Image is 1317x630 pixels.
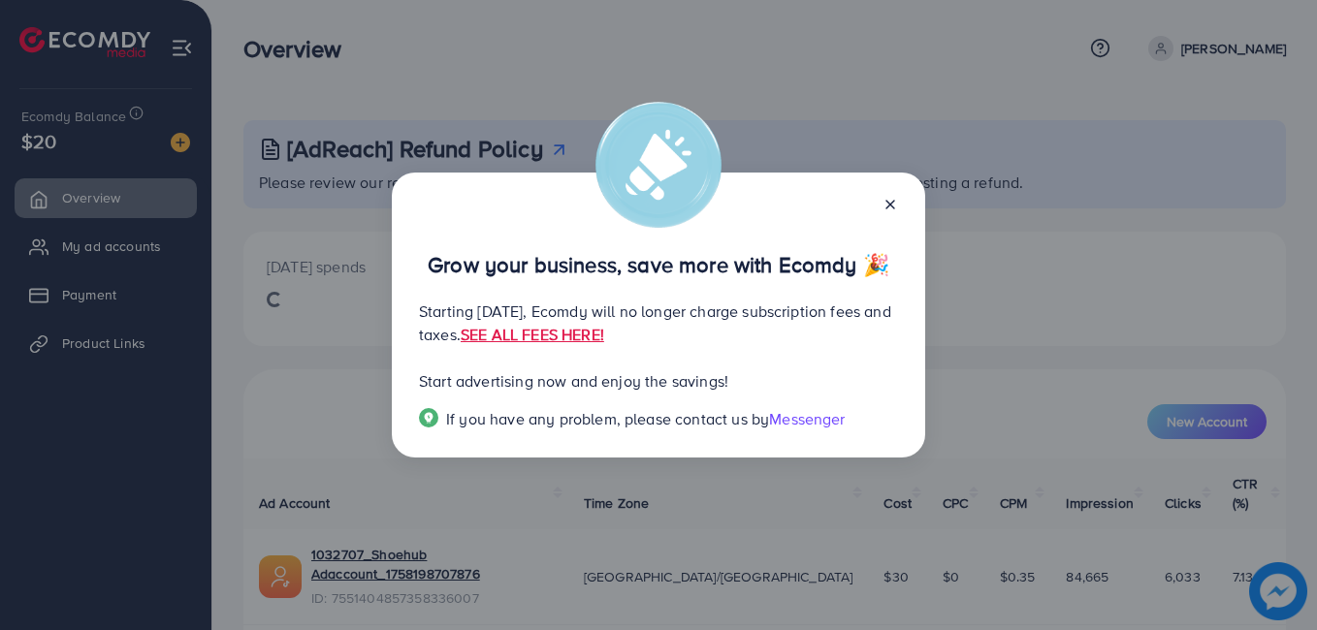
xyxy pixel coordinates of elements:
img: alert [595,102,722,228]
span: Messenger [769,408,845,429]
p: Start advertising now and enjoy the savings! [419,369,898,393]
span: If you have any problem, please contact us by [446,408,769,429]
p: Grow your business, save more with Ecomdy 🎉 [419,253,898,276]
img: Popup guide [419,408,438,427]
a: SEE ALL FEES HERE! [461,324,604,345]
p: Starting [DATE], Ecomdy will no longer charge subscription fees and taxes. [419,299,898,346]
